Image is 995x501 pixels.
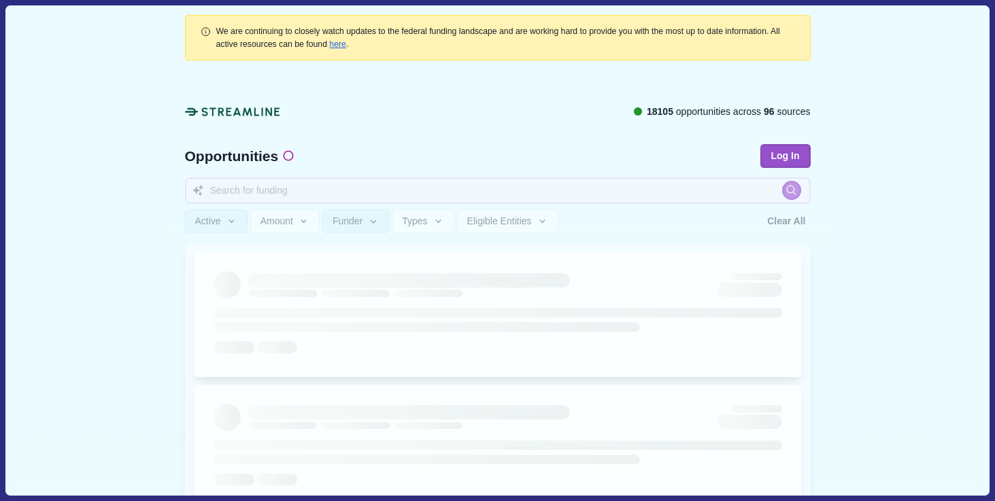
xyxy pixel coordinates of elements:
span: Funder [333,215,362,227]
button: Types [392,209,454,233]
button: Eligible Entities [457,209,558,233]
span: 96 [764,106,775,117]
button: Log In [760,144,811,168]
span: We are continuing to closely watch updates to the federal funding landscape and are working hard ... [216,27,780,48]
span: Active [195,215,221,227]
span: Types [402,215,427,227]
button: Clear All [762,209,810,233]
input: Search for funding [185,177,811,204]
a: here [329,39,346,49]
button: Amount [250,209,320,233]
span: Eligible Entities [467,215,532,227]
span: Amount [260,215,293,227]
span: opportunities across sources [647,105,811,119]
div: . [216,25,796,50]
button: Funder [322,209,390,233]
span: 18105 [647,106,673,117]
span: Opportunities [185,149,279,163]
button: Active [185,209,248,233]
